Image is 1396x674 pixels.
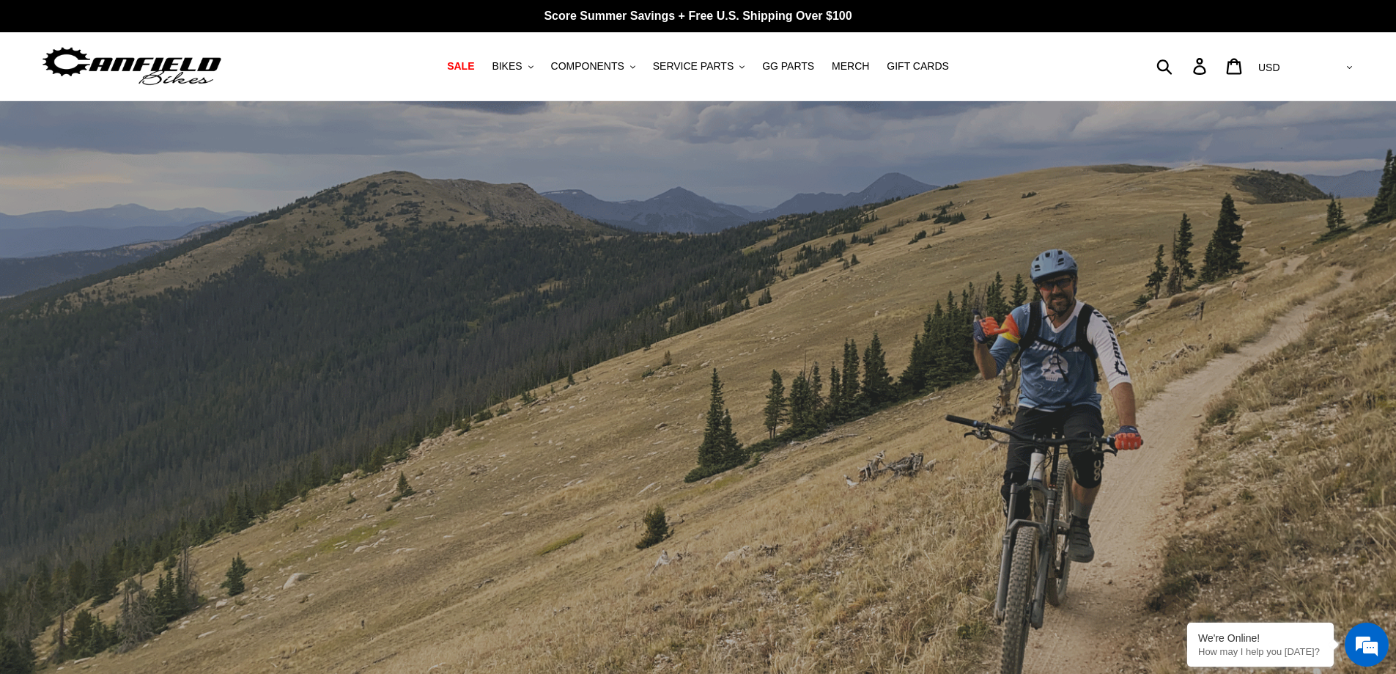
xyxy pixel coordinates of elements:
span: COMPONENTS [551,60,624,73]
button: BIKES [484,56,540,76]
span: SALE [447,60,474,73]
a: GIFT CARDS [879,56,956,76]
input: Search [1164,50,1202,82]
div: We're Online! [1198,632,1323,644]
span: BIKES [492,60,522,73]
button: SERVICE PARTS [646,56,752,76]
a: MERCH [824,56,876,76]
span: MERCH [832,60,869,73]
span: GIFT CARDS [887,60,949,73]
span: GG PARTS [762,60,814,73]
span: SERVICE PARTS [653,60,734,73]
button: COMPONENTS [544,56,643,76]
a: GG PARTS [755,56,821,76]
a: SALE [440,56,481,76]
p: How may I help you today? [1198,646,1323,657]
img: Canfield Bikes [40,43,224,89]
